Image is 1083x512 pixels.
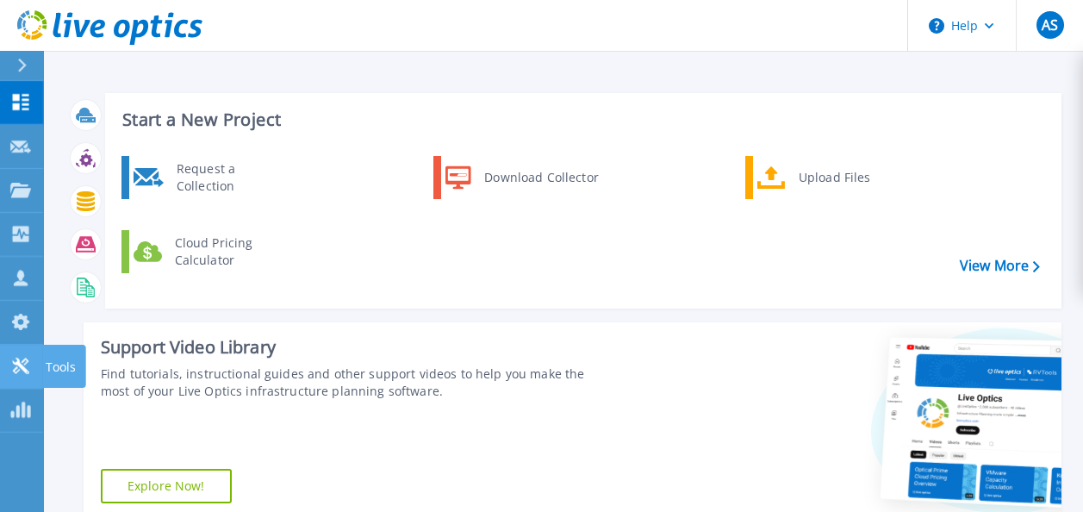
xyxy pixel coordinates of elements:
[101,469,232,503] a: Explore Now!
[168,160,294,195] div: Request a Collection
[101,365,609,400] div: Find tutorials, instructional guides and other support videos to help you make the most of your L...
[101,336,609,359] div: Support Video Library
[46,345,76,390] p: Tools
[745,156,922,199] a: Upload Files
[121,230,298,273] a: Cloud Pricing Calculator
[1042,18,1058,32] span: AS
[121,156,298,199] a: Request a Collection
[476,160,606,195] div: Download Collector
[433,156,610,199] a: Download Collector
[960,258,1040,274] a: View More
[790,160,918,195] div: Upload Files
[166,234,294,269] div: Cloud Pricing Calculator
[122,110,1039,129] h3: Start a New Project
